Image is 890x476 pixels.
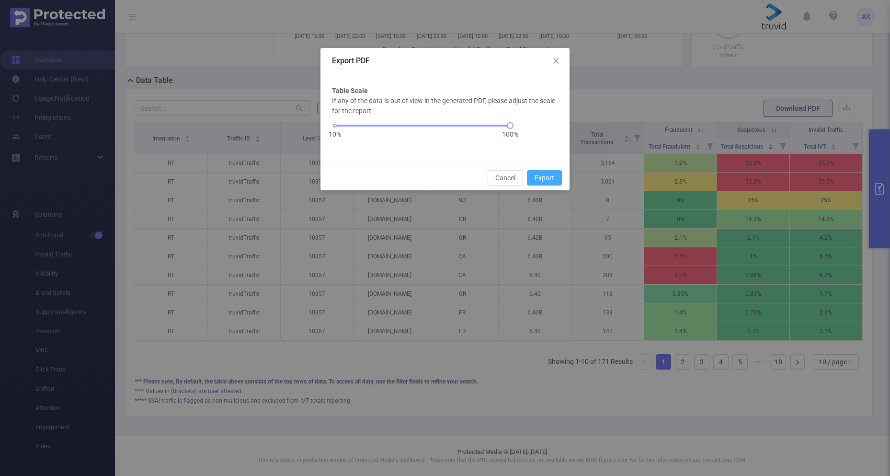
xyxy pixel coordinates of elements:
span: 100% [502,129,518,139]
span: 10% [329,129,341,139]
p: If any of the data is out of view in the generated PDF, please adjust the scale for the report [332,96,558,116]
i: icon: close [552,57,560,65]
b: Table Scale [332,86,368,96]
button: Cancel [488,170,523,186]
div: Export PDF [332,56,558,66]
button: Export [527,170,562,186]
button: Close [543,48,570,75]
